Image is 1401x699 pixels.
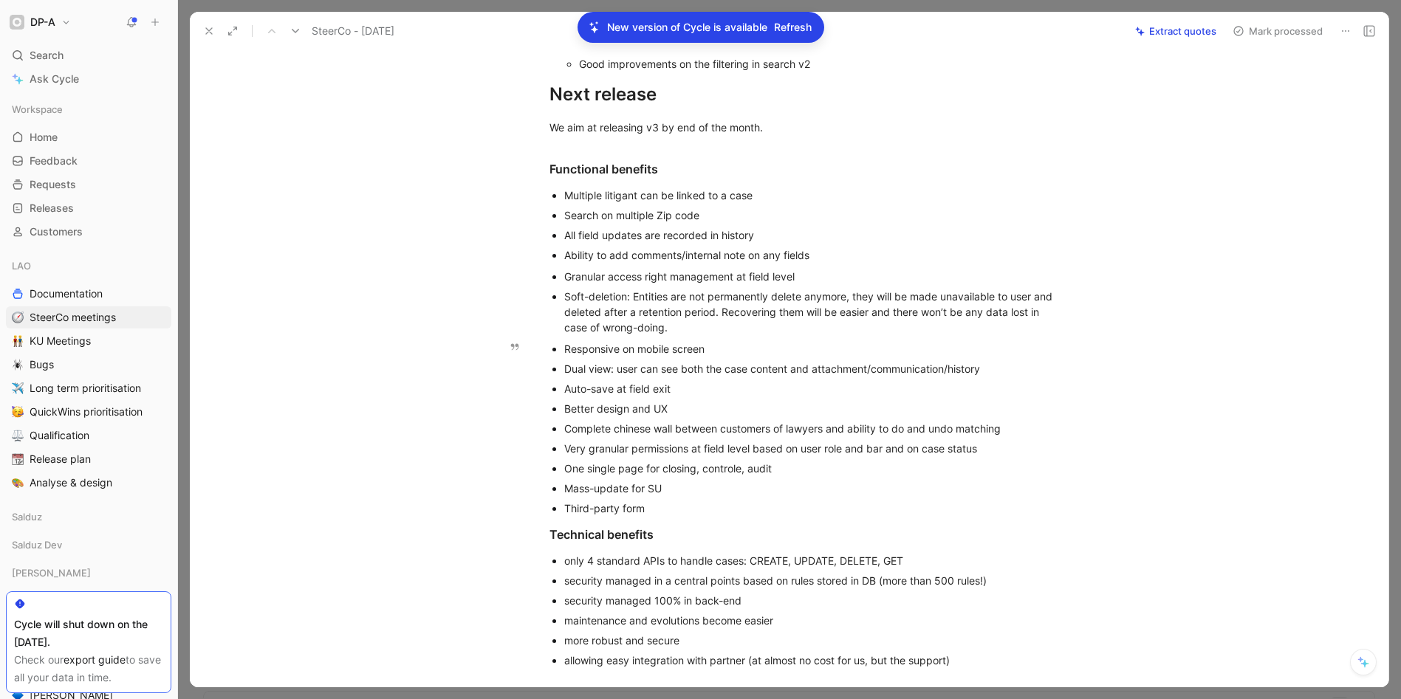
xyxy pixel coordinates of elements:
div: Multiple litigant can be linked to a case [564,187,1061,203]
img: ✈️ [12,382,24,394]
h1: DP-A [30,16,55,29]
div: allowing easy integration with partner (at almost no cost for us, but the support) [564,652,1061,668]
p: New version of Cycle is available [607,18,767,36]
a: 🔷[PERSON_NAME]'s [6,590,171,612]
span: KU Meetings [30,334,91,348]
button: DP-ADP-A [6,12,75,32]
span: Requests [30,177,76,192]
div: Ability to add comments/internal note on any fields [564,247,1061,263]
div: maintenance and evolutions become easier [564,613,1061,628]
div: only 4 standard APIs to handle cases: CREATE, UPDATE, DELETE, GET [564,553,1061,568]
a: Customers [6,221,171,243]
button: 🎨 [9,474,27,492]
div: more robust and secure [564,633,1061,648]
span: Workspace [12,102,63,117]
button: ✈️ [9,379,27,397]
span: Home [30,130,58,145]
a: 🎨Analyse & design [6,472,171,494]
div: Salduz Dev [6,534,171,556]
a: ⚖️Qualification [6,424,171,447]
div: Workspace [6,98,171,120]
a: 🕷️Bugs [6,354,171,376]
span: [PERSON_NAME] [12,565,91,580]
button: ⚖️ [9,427,27,444]
button: 👬 [9,332,27,350]
span: Search [30,47,64,64]
div: Soft-deletion: Entities are not permanently delete anymore, they will be made unavailable to user... [564,289,1061,335]
span: Feedback [30,154,78,168]
div: security managed 100% in back-end [564,593,1061,608]
div: Responsive on mobile screen [564,341,1061,357]
a: Requests [6,173,171,196]
button: 🥳 [9,403,27,421]
div: Mass-update for SU [564,481,1061,496]
button: 📆 [9,450,27,468]
span: Analyse & design [30,475,112,490]
span: Salduz [12,509,42,524]
div: LAODocumentation🧭SteerCo meetings👬KU Meetings🕷️Bugs✈️Long term prioritisation🥳QuickWins prioritis... [6,255,171,494]
div: security managed in a central points based on rules stored in DB (more than 500 rules!) [564,573,1061,588]
button: Mark processed [1226,21,1329,41]
button: Extract quotes [1128,21,1223,41]
span: Refresh [774,18,812,36]
img: 🧭 [12,311,24,323]
img: ⚖️ [12,430,24,441]
div: Technical benefits [549,526,1061,543]
img: 🥳 [12,406,24,418]
div: Cycle will shut down on the [DATE]. [14,616,163,651]
div: Search on multiple Zip code [564,207,1061,223]
span: Bugs [30,357,54,372]
a: Releases [6,197,171,219]
span: Customers [30,224,83,239]
a: 🧭SteerCo meetings [6,306,171,328]
div: Dual view: user can see both the case content and attachment/communication/history [564,361,1061,376]
img: DP-A [10,15,24,30]
span: Qualification [30,428,89,443]
img: 🕷️ [12,359,24,371]
div: We aim at releasing v3 by end of the month. [549,120,1061,135]
button: 🧭 [9,309,27,326]
span: Good improvements on the filtering in search v2 [579,58,810,70]
span: Release plan [30,452,91,466]
span: QuickWins prioritisation [30,404,143,419]
div: Complete chinese wall between customers of lawyers and ability to do and undo matching [564,421,1061,436]
div: Better design and UX [564,401,1061,416]
div: All field updates are recorded in history [564,227,1061,243]
div: One single page for closing, controle, audit [564,461,1061,476]
div: Functional benefits [549,160,1061,178]
div: Salduz Dev [6,534,171,560]
div: Very granular permissions at field level based on user role and bar and on case status [564,441,1061,456]
span: Salduz Dev [12,537,62,552]
a: ✈️Long term prioritisation [6,377,171,399]
div: Third-party form [564,500,1061,516]
span: Documentation [30,286,103,301]
div: Salduz [6,506,171,528]
span: Releases [30,201,74,216]
button: Refresh [773,18,812,37]
span: SteerCo - [DATE] [312,22,394,40]
div: Salduz [6,506,171,532]
span: Long term prioritisation [30,381,141,396]
a: Home [6,126,171,148]
img: 📆 [12,453,24,465]
img: 🎨 [12,477,24,489]
img: 👬 [12,335,24,347]
span: SteerCo meetings [30,310,116,325]
button: 🕷️ [9,356,27,373]
a: 🥳QuickWins prioritisation [6,401,171,423]
div: Next release [549,81,1061,108]
div: LAO [6,255,171,277]
a: Documentation [6,283,171,305]
a: Ask Cycle [6,68,171,90]
a: export guide [64,653,126,666]
div: Auto-save at field exit [564,381,1061,396]
div: Check our to save all your data in time. [14,651,163,686]
a: Feedback [6,150,171,172]
div: [PERSON_NAME] [6,562,171,584]
span: Ask Cycle [30,70,79,88]
div: Granular access right management at field level [564,269,1061,284]
a: 📆Release plan [6,448,171,470]
div: Search [6,44,171,66]
span: LAO [12,258,31,273]
a: 👬KU Meetings [6,330,171,352]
